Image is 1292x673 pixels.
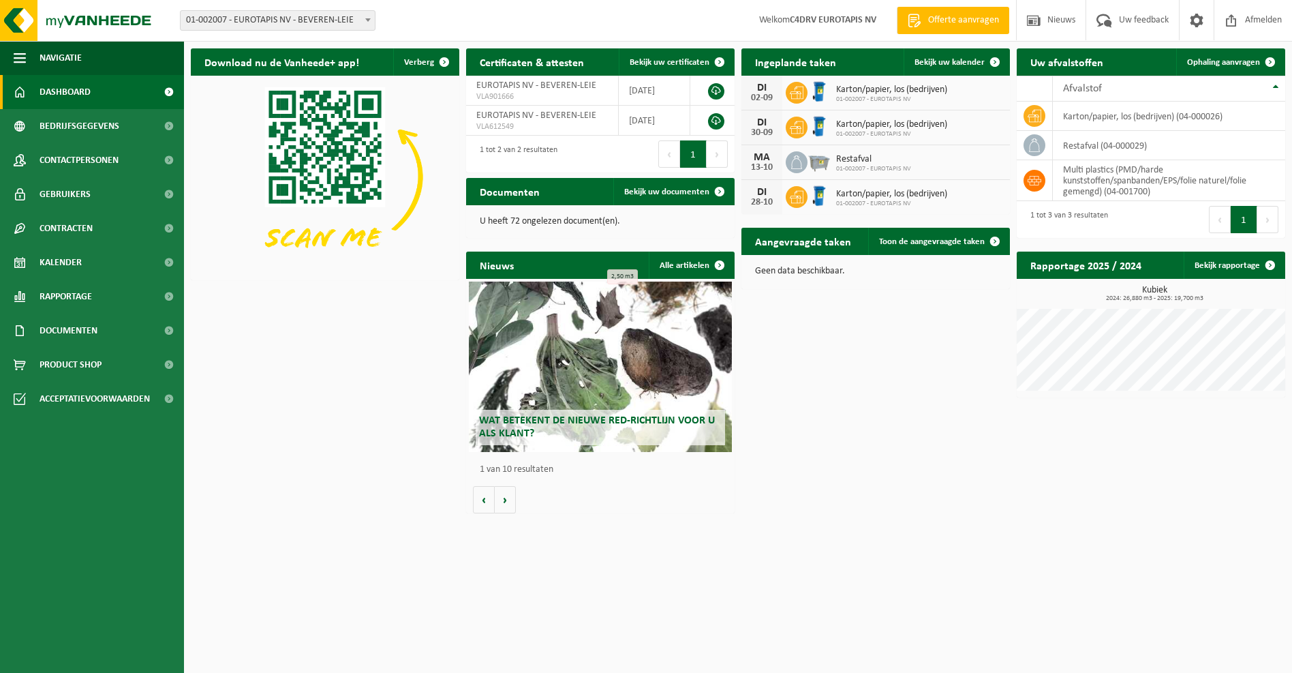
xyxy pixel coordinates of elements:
td: restafval (04-000029) [1053,131,1285,160]
h2: Uw afvalstoffen [1017,48,1117,75]
span: 01-002007 - EUROTAPIS NV - BEVEREN-LEIE [181,11,375,30]
span: Bekijk uw certificaten [630,58,709,67]
h3: Kubiek [1024,286,1285,302]
h2: Certificaten & attesten [466,48,598,75]
div: 13-10 [748,163,775,173]
h2: Documenten [466,178,553,205]
h2: Download nu de Vanheede+ app! [191,48,373,75]
button: 1 [680,140,707,168]
h2: Rapportage 2025 / 2024 [1017,252,1155,278]
div: 02-09 [748,93,775,103]
a: Toon de aangevraagde taken [868,228,1009,255]
p: Geen data beschikbaar. [755,267,996,276]
p: 1 van 10 resultaten [480,465,728,475]
strong: C4DRV EUROTAPIS NV [790,15,876,25]
span: Gebruikers [40,177,91,211]
span: Bekijk uw documenten [624,188,709,196]
span: EUROTAPIS NV - BEVEREN-LEIE [476,80,596,91]
a: Ophaling aanvragen [1176,48,1284,76]
span: Ophaling aanvragen [1187,58,1260,67]
a: Bekijk uw documenten [613,178,733,205]
span: Karton/papier, los (bedrijven) [836,85,947,95]
span: Kalender [40,245,82,280]
span: Toon de aangevraagde taken [879,237,985,246]
button: Next [1257,206,1278,233]
span: Acceptatievoorwaarden [40,382,150,416]
span: Bedrijfsgegevens [40,109,119,143]
td: [DATE] [619,106,690,136]
span: 01-002007 - EUROTAPIS NV [836,130,947,138]
span: 2024: 26,880 m3 - 2025: 19,700 m3 [1024,295,1285,302]
span: Contactpersonen [40,143,119,177]
span: EUROTAPIS NV - BEVEREN-LEIE [476,110,596,121]
span: Bekijk uw kalender [914,58,985,67]
span: Dashboard [40,75,91,109]
img: Download de VHEPlus App [191,76,459,278]
span: Restafval [836,154,911,165]
span: VLA612549 [476,121,608,132]
h2: Ingeplande taken [741,48,850,75]
p: U heeft 72 ongelezen document(en). [480,217,721,226]
button: Verberg [393,48,458,76]
div: DI [748,117,775,128]
div: 28-10 [748,198,775,207]
img: WB-0240-HPE-BE-01 [807,80,831,103]
div: DI [748,187,775,198]
img: WB-0240-HPE-BE-01 [807,184,831,207]
div: 1 tot 2 van 2 resultaten [473,139,557,169]
button: 1 [1231,206,1257,233]
span: 01-002007 - EUROTAPIS NV - BEVEREN-LEIE [180,10,375,31]
div: DI [748,83,775,93]
span: 01-002007 - EUROTAPIS NV [836,200,947,208]
span: Karton/papier, los (bedrijven) [836,189,947,200]
span: Rapportage [40,280,92,314]
h2: Nieuws [466,252,527,278]
span: Product Shop [40,348,102,382]
button: Previous [658,140,680,168]
div: MA [748,152,775,163]
div: 1 tot 3 van 3 resultaten [1024,205,1108,235]
a: Bekijk uw certificaten [619,48,733,76]
button: Previous [1209,206,1231,233]
td: multi plastics (PMD/harde kunststoffen/spanbanden/EPS/folie naturel/folie gemengd) (04-001700) [1053,160,1285,201]
td: karton/papier, los (bedrijven) (04-000026) [1053,102,1285,131]
img: WB-0240-HPE-BE-01 [807,115,831,138]
h2: Aangevraagde taken [741,228,865,254]
span: Wat betekent de nieuwe RED-richtlijn voor u als klant? [479,415,715,439]
a: Bekijk uw kalender [904,48,1009,76]
button: Vorige [473,486,495,513]
span: Offerte aanvragen [925,14,1002,27]
button: Next [707,140,728,168]
td: [DATE] [619,76,690,106]
a: Offerte aanvragen [897,7,1009,34]
span: Documenten [40,314,97,348]
span: 01-002007 - EUROTAPIS NV [836,95,947,104]
span: Navigatie [40,41,82,75]
a: Alle artikelen [649,252,733,279]
span: Afvalstof [1063,83,1102,94]
span: 01-002007 - EUROTAPIS NV [836,165,911,173]
span: Verberg [404,58,434,67]
a: Wat betekent de nieuwe RED-richtlijn voor u als klant? [469,282,732,452]
img: WB-2500-GAL-GY-01 [807,149,831,173]
span: Contracten [40,211,93,245]
div: 30-09 [748,128,775,138]
span: VLA901666 [476,91,608,102]
button: Volgende [495,486,516,513]
span: Karton/papier, los (bedrijven) [836,119,947,130]
a: Bekijk rapportage [1184,252,1284,279]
